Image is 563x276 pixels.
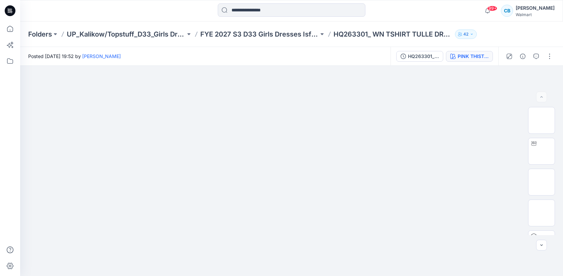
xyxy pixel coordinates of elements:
div: CB [501,5,513,17]
a: Folders [28,30,52,39]
p: 42 [463,31,468,38]
a: UP_Kalikow/Topstuff_D33_Girls Dresses [67,30,186,39]
div: PINK THISTLE [458,53,489,60]
button: HQ263301_ WN TSHIRT TULLE DRESS [396,51,443,62]
span: Posted [DATE] 19:52 by [28,53,121,60]
button: PINK THISTLE [446,51,493,62]
button: Details [517,51,528,62]
span: 99+ [487,6,497,11]
p: HQ263301_ WN TSHIRT TULLE DRESS [334,30,452,39]
a: [PERSON_NAME] [82,53,121,59]
div: [PERSON_NAME] [516,4,555,12]
div: HQ263301_ WN TSHIRT TULLE DRESS [408,53,439,60]
a: FYE 2027 S3 D33 Girls Dresses Isfel/Topstuff [200,30,319,39]
div: Walmart [516,12,555,17]
button: 42 [455,30,477,39]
